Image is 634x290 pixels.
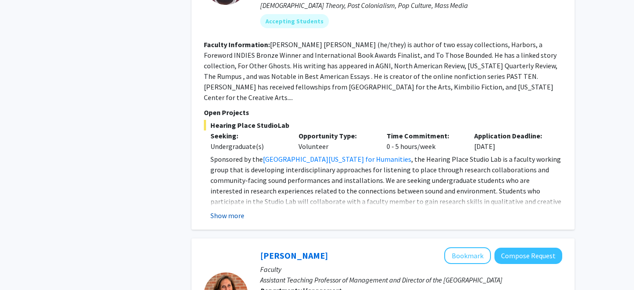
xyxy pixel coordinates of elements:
div: 0 - 5 hours/week [380,130,468,152]
p: Seeking: [210,130,285,141]
div: [DATE] [468,130,556,152]
p: Opportunity Type: [299,130,373,141]
b: Faculty Information: [204,40,270,49]
iframe: Chat [7,250,37,283]
p: Open Projects [204,107,562,118]
mat-chip: Accepting Students [260,14,329,28]
a: [PERSON_NAME] [260,250,328,261]
button: Compose Request to Jackie Rasmussen [494,248,562,264]
p: Time Commitment: [387,130,461,141]
div: Undergraduate(s) [210,141,285,152]
a: [GEOGRAPHIC_DATA][US_STATE] for Humanities [263,155,411,164]
button: Show more [210,210,244,221]
span: Hearing Place StudioLab [204,120,562,130]
p: Application Deadline: [474,130,549,141]
div: Volunteer [292,130,380,152]
p: Sponsored by the , the Hearing Place Studio Lab is a faculty working group that is developing int... [210,154,562,249]
fg-read-more: [PERSON_NAME] [PERSON_NAME] (he/they) is author of two essay collections, Harbors, a Foreword IND... [204,40,557,102]
button: Add Jackie Rasmussen to Bookmarks [444,247,491,264]
p: Assistant Teaching Professor of Management and Director of the [GEOGRAPHIC_DATA] [260,275,562,285]
p: Faculty [260,264,562,275]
